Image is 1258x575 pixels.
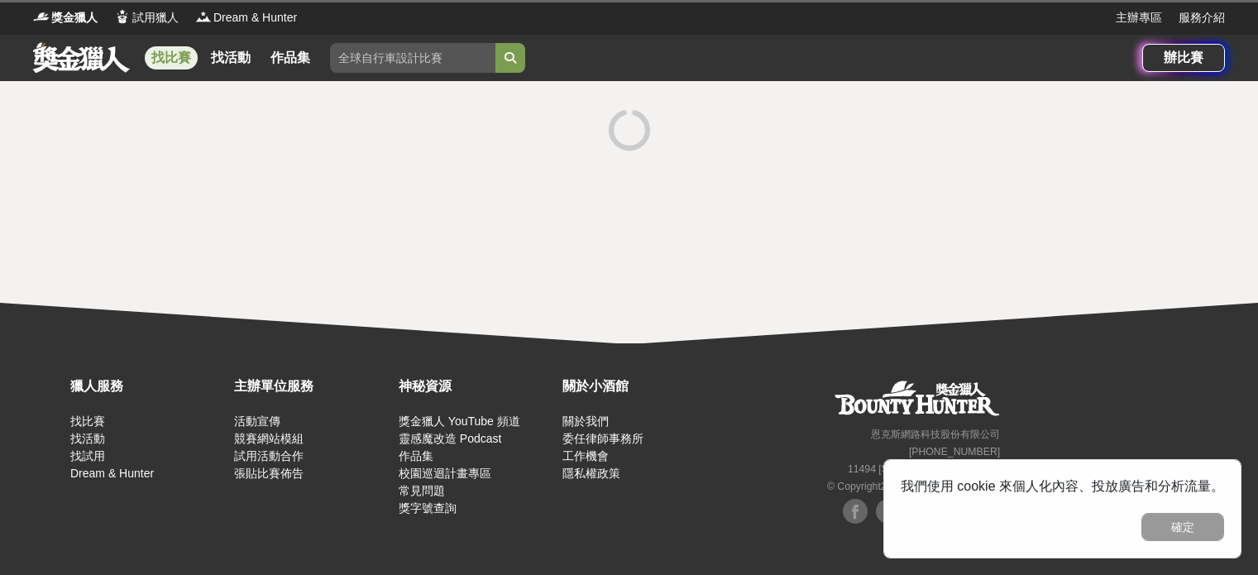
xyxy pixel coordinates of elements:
[204,46,257,69] a: 找活動
[330,43,495,73] input: 全球自行車設計比賽
[827,481,1000,492] small: © Copyright 2025 . All Rights Reserved.
[1179,9,1225,26] a: 服務介紹
[909,446,1000,458] small: [PHONE_NUMBER]
[399,376,554,396] div: 神秘資源
[70,376,226,396] div: 獵人服務
[213,9,297,26] span: Dream & Hunter
[876,499,901,524] img: Facebook
[51,9,98,26] span: 獎金獵人
[399,484,445,497] a: 常見問題
[234,376,390,396] div: 主辦單位服務
[234,414,280,428] a: 活動宣傳
[1142,44,1225,72] a: 辦比賽
[70,467,154,480] a: Dream & Hunter
[848,463,1000,475] small: 11494 [STREET_ADDRESS] 3 樓
[234,432,304,445] a: 競賽網站模組
[399,432,501,445] a: 靈感魔改造 Podcast
[901,479,1224,493] span: 我們使用 cookie 來個人化內容、投放廣告和分析流量。
[871,429,1000,440] small: 恩克斯網路科技股份有限公司
[562,414,609,428] a: 關於我們
[70,432,105,445] a: 找活動
[399,449,433,462] a: 作品集
[399,467,491,480] a: 校園巡迴計畫專區
[70,449,105,462] a: 找試用
[399,414,520,428] a: 獎金獵人 YouTube 頻道
[33,9,98,26] a: Logo獎金獵人
[234,467,304,480] a: 張貼比賽佈告
[1116,9,1162,26] a: 主辦專區
[114,9,179,26] a: Logo試用獵人
[114,8,131,25] img: Logo
[843,499,868,524] img: Facebook
[145,46,198,69] a: 找比賽
[1141,513,1224,541] button: 確定
[562,376,718,396] div: 關於小酒館
[33,8,50,25] img: Logo
[195,9,297,26] a: LogoDream & Hunter
[70,414,105,428] a: 找比賽
[562,432,643,445] a: 委任律師事務所
[132,9,179,26] span: 試用獵人
[195,8,212,25] img: Logo
[264,46,317,69] a: 作品集
[562,449,609,462] a: 工作機會
[234,449,304,462] a: 試用活動合作
[399,501,457,515] a: 獎字號查詢
[562,467,620,480] a: 隱私權政策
